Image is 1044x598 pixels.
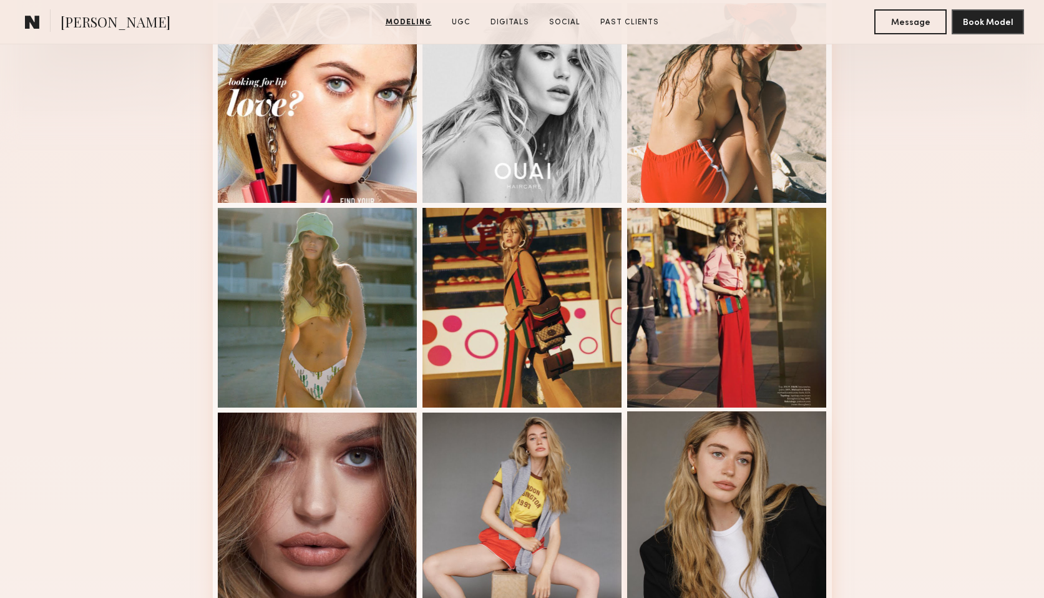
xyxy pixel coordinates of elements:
[952,9,1024,34] button: Book Model
[61,12,170,34] span: [PERSON_NAME]
[485,17,534,28] a: Digitals
[595,17,664,28] a: Past Clients
[447,17,476,28] a: UGC
[874,9,947,34] button: Message
[952,16,1024,27] a: Book Model
[544,17,585,28] a: Social
[381,17,437,28] a: Modeling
